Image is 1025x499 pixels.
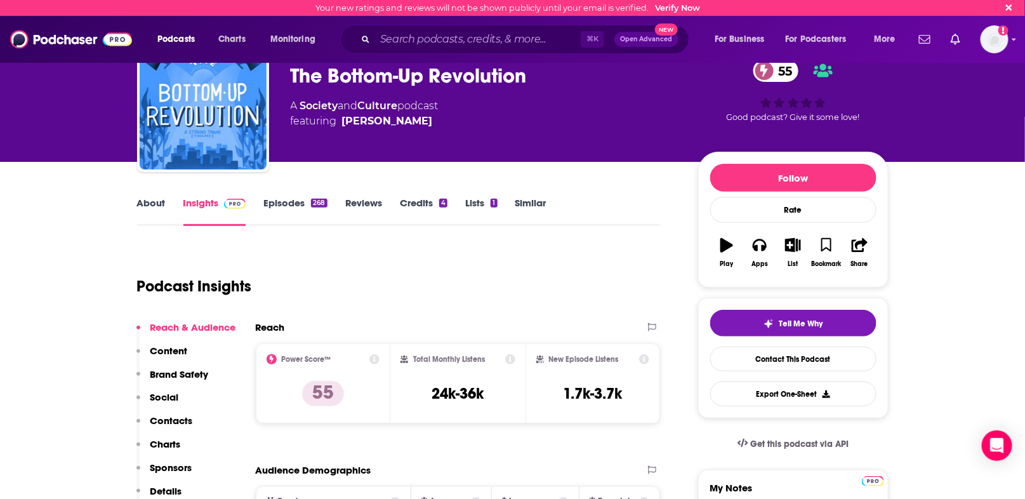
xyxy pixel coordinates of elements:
[315,3,700,13] div: Your new ratings and reviews will not be shown publicly until your email is verified.
[727,429,859,460] a: Get this podcast via API
[811,260,841,268] div: Bookmark
[375,29,581,50] input: Search podcasts, credits, & more...
[946,29,965,50] a: Show notifications dropdown
[150,321,236,333] p: Reach & Audience
[998,25,1008,36] svg: Email not verified
[720,260,733,268] div: Play
[352,25,701,54] div: Search podcasts, credits, & more...
[218,30,246,48] span: Charts
[345,197,382,226] a: Reviews
[465,197,497,226] a: Lists1
[432,384,484,403] h3: 24k-36k
[620,36,673,43] span: Open Advanced
[874,30,896,48] span: More
[136,415,193,438] button: Contacts
[981,25,1008,53] img: User Profile
[136,462,192,485] button: Sponsors
[655,3,700,13] a: Verify Now
[753,60,799,82] a: 55
[291,114,439,129] span: featuring
[750,439,849,449] span: Get this podcast via API
[698,51,889,130] div: 55Good podcast? Give it some love!
[140,43,267,170] img: The Bottom-Up Revolution
[291,98,439,129] div: A podcast
[515,197,546,226] a: Similar
[136,391,179,415] button: Social
[311,199,327,208] div: 268
[210,29,253,50] a: Charts
[564,384,623,403] h3: 1.7k-3.7k
[400,197,447,226] a: Credits4
[150,415,193,427] p: Contacts
[706,29,781,50] button: open menu
[413,355,485,364] h2: Total Monthly Listens
[338,100,358,112] span: and
[157,30,195,48] span: Podcasts
[491,199,497,208] div: 1
[776,230,809,276] button: List
[150,438,181,450] p: Charts
[843,230,876,276] button: Share
[282,355,331,364] h2: Power Score™
[150,391,179,403] p: Social
[751,260,768,268] div: Apps
[981,25,1008,53] button: Show profile menu
[865,29,911,50] button: open menu
[710,197,876,223] div: Rate
[710,310,876,336] button: tell me why sparkleTell Me Why
[982,430,1012,461] div: Open Intercom Messenger
[261,29,332,50] button: open menu
[786,30,847,48] span: For Podcasters
[779,319,823,329] span: Tell Me Why
[224,199,246,209] img: Podchaser Pro
[150,368,209,380] p: Brand Safety
[302,381,344,406] p: 55
[715,30,765,48] span: For Business
[581,31,604,48] span: ⌘ K
[149,29,211,50] button: open menu
[851,260,868,268] div: Share
[862,476,884,486] img: Podchaser Pro
[549,355,619,364] h2: New Episode Listens
[150,462,192,474] p: Sponsors
[764,319,774,329] img: tell me why sparkle
[137,277,252,296] h1: Podcast Insights
[256,321,285,333] h2: Reach
[136,345,188,368] button: Content
[439,199,447,208] div: 4
[914,29,936,50] a: Show notifications dropdown
[710,347,876,371] a: Contact This Podcast
[788,260,798,268] div: List
[710,164,876,192] button: Follow
[256,464,371,476] h2: Audience Demographics
[810,230,843,276] button: Bookmark
[263,197,327,226] a: Episodes268
[136,368,209,392] button: Brand Safety
[862,474,884,486] a: Pro website
[150,485,182,497] p: Details
[710,230,743,276] button: Play
[10,27,132,51] img: Podchaser - Follow, Share and Rate Podcasts
[358,100,398,112] a: Culture
[300,100,338,112] a: Society
[766,60,799,82] span: 55
[270,30,315,48] span: Monitoring
[710,382,876,406] button: Export One-Sheet
[727,112,860,122] span: Good podcast? Give it some love!
[981,25,1008,53] span: Logged in as dresnic
[743,230,776,276] button: Apps
[136,321,236,345] button: Reach & Audience
[614,32,678,47] button: Open AdvancedNew
[777,29,865,50] button: open menu
[150,345,188,357] p: Content
[655,23,678,36] span: New
[183,197,246,226] a: InsightsPodchaser Pro
[137,197,166,226] a: About
[342,114,433,129] div: [PERSON_NAME]
[136,438,181,462] button: Charts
